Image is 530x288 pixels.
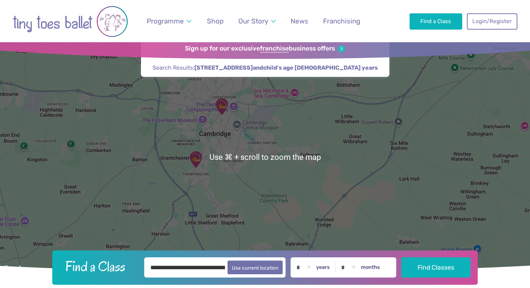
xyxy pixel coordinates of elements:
[185,45,345,53] a: Sign up for our exclusivefranchisebusiness offers
[194,64,253,72] span: [STREET_ADDRESS]
[2,264,26,274] a: Open this area in Google Maps (opens a new window)
[291,17,308,25] span: News
[204,13,227,30] a: Shop
[260,45,289,53] strong: franchise
[238,17,268,25] span: Our Story
[2,264,26,274] img: Google
[187,150,205,169] div: Trumpington Village Hall
[467,13,517,29] a: Login/Register
[147,17,184,25] span: Programme
[235,13,279,30] a: Our Story
[287,13,312,30] a: News
[319,13,363,30] a: Franchising
[316,264,330,271] label: years
[323,17,360,25] span: Franchising
[228,261,283,274] button: Use current location
[194,64,378,71] strong: and
[207,17,224,25] span: Shop
[410,13,463,29] a: Find a Class
[143,13,195,30] a: Programme
[59,257,140,275] h2: Find a Class
[13,4,128,39] img: tiny toes ballet
[263,64,378,72] span: child's age [DEMOGRAPHIC_DATA] years
[401,257,471,278] button: Find Classes
[361,264,380,271] label: months
[213,97,231,115] div: St Matthew's Church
